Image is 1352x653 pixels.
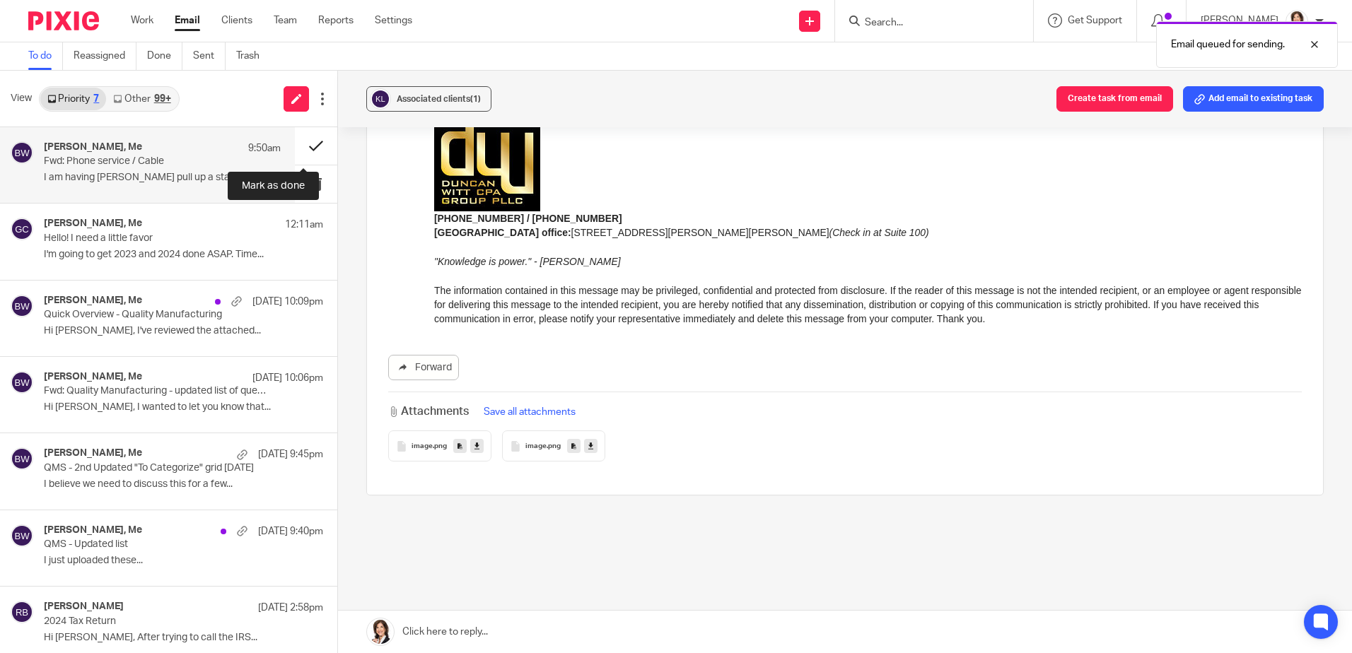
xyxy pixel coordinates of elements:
[93,94,99,104] div: 7
[1171,37,1285,52] p: Email queued for sending.
[5,71,86,140] img: inbox
[375,13,412,28] a: Settings
[1286,10,1308,33] img: BW%20Website%203%20-%20square.jpg
[96,105,224,114] a: [EMAIL_ADDRESS][DOMAIN_NAME]
[44,172,281,184] p: I am having [PERSON_NAME] pull up a statement from...
[193,42,226,70] a: Sent
[11,295,33,317] img: svg%3E
[44,295,142,307] h4: [PERSON_NAME], Me
[44,325,323,337] p: Hi [PERSON_NAME], I've reviewed the attached...
[11,141,33,164] img: svg%3E
[433,442,447,451] span: .png
[28,11,99,30] img: Pixie
[44,555,323,567] p: I just uploaded these...
[258,601,323,615] p: [DATE] 2:58pm
[44,385,267,397] p: Fwd: Quality Manufacturing - updated list of questions
[44,218,142,230] h4: [PERSON_NAME], Me
[40,88,106,110] a: Priority7
[147,42,182,70] a: Done
[175,13,200,28] a: Email
[252,371,323,385] p: [DATE] 10:06pm
[470,95,481,103] span: (1)
[44,462,267,474] p: QMS - 2nd Updated "To Categorize" grid [DATE]
[1183,86,1324,112] button: Add email to existing task
[44,401,323,413] p: Hi [PERSON_NAME], I wanted to let you know that...
[96,95,162,105] span: KBC Electric LLC
[388,355,459,380] a: Forward
[96,86,210,95] i: Financial Operations Manager
[395,394,495,405] em: (Check in at Suite 100)
[96,72,191,84] b: [PERSON_NAME]
[1056,86,1173,112] button: Create task from email
[388,404,469,420] h3: Attachments
[28,42,63,70] a: To do
[388,430,491,461] button: image.png
[258,524,323,539] p: [DATE] 9:40pm
[44,601,124,613] h4: [PERSON_NAME]
[285,218,323,232] p: 12:11am
[44,447,142,459] h4: [PERSON_NAME], Me
[44,233,267,245] p: Hello! I need a little favor
[221,13,252,28] a: Clients
[236,42,270,70] a: Trash
[44,539,267,551] p: QMS - Updated list
[11,91,32,106] span: View
[366,86,491,112] button: Associated clients(1)
[274,13,297,28] a: Team
[479,404,580,420] button: Save all attachments
[412,442,433,451] span: image
[74,42,136,70] a: Reassigned
[44,524,142,536] h4: [PERSON_NAME], Me
[106,88,177,110] a: Other99+
[44,632,323,644] p: Hi [PERSON_NAME], After trying to call the IRS...
[44,155,233,167] p: Fwd: Phone service / Cable
[11,524,33,547] img: svg%3E
[131,13,153,28] a: Work
[11,447,33,470] img: svg%3E
[525,442,547,451] span: image
[258,447,323,461] p: [DATE] 9:45pm
[547,442,561,451] span: .png
[397,95,481,103] span: Associated clients
[11,601,33,623] img: svg%3E
[370,88,391,110] img: svg%3E
[96,124,249,125] img: Title: line art
[44,141,142,153] h4: [PERSON_NAME], Me
[44,249,323,261] p: I'm going to get 2023 and 2024 done ASAP. Time...
[44,478,323,490] p: I believe we need to discuss this for a few...
[252,295,323,309] p: [DATE] 10:09pm
[11,218,33,240] img: svg%3E
[154,94,171,104] div: 99+
[248,141,281,155] p: 9:50am
[318,13,354,28] a: Reports
[11,371,33,394] img: svg%3E
[44,309,267,321] p: Quick Overview - Quality Manufacturing
[44,371,142,383] h4: [PERSON_NAME], Me
[44,616,267,628] p: 2024 Tax Return
[502,430,605,461] button: image.png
